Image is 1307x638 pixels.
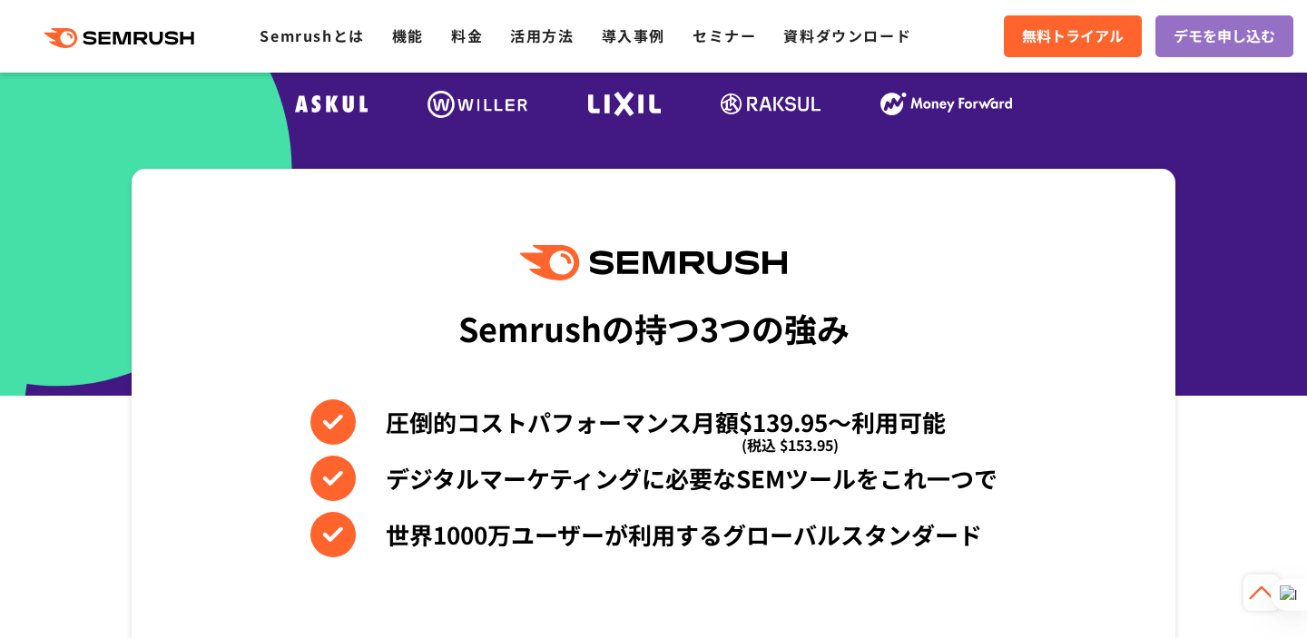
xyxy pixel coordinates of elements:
[1155,15,1293,57] a: デモを申し込む
[310,512,997,557] li: 世界1000万ユーザーが利用するグローバルスタンダード
[693,25,756,46] a: セミナー
[783,25,911,46] a: 資料ダウンロード
[1004,15,1142,57] a: 無料トライアル
[742,422,839,467] span: (税込 $153.95)
[1174,25,1275,48] span: デモを申し込む
[1022,25,1124,48] span: 無料トライアル
[602,25,665,46] a: 導入事例
[310,456,997,501] li: デジタルマーケティングに必要なSEMツールをこれ一つで
[451,25,483,46] a: 料金
[260,25,364,46] a: Semrushとは
[510,25,574,46] a: 活用方法
[310,399,997,445] li: 圧倒的コストパフォーマンス月額$139.95〜利用可能
[392,25,424,46] a: 機能
[520,245,787,280] img: Semrush
[458,294,850,361] div: Semrushの持つ3つの強み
